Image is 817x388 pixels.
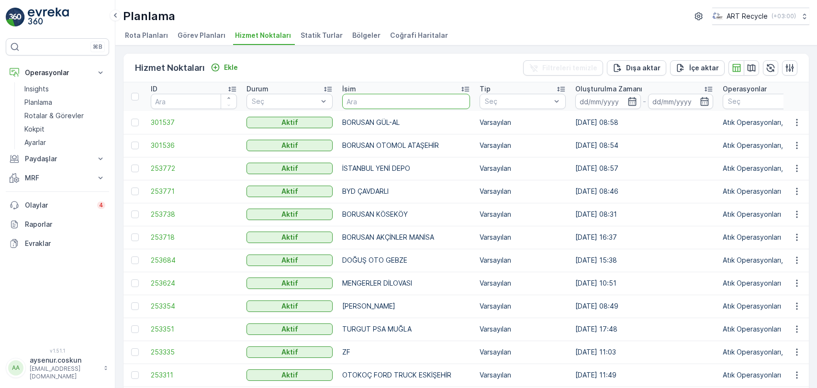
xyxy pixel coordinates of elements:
[571,364,718,387] td: [DATE] 11:49
[151,187,237,196] a: 253771
[246,163,333,174] button: Aktif
[246,300,333,312] button: Aktif
[772,12,796,20] p: ( +03:00 )
[723,84,767,94] p: Operasyonlar
[485,97,551,106] p: Seç
[224,63,238,72] p: Ekle
[21,122,109,136] a: Kokpit
[21,96,109,109] a: Planlama
[151,164,237,173] a: 253772
[6,149,109,168] button: Paydaşlar
[712,11,723,22] img: image_23.png
[99,201,103,209] p: 4
[131,165,139,172] div: Toggle Row Selected
[480,347,566,357] p: Varsayılan
[151,210,237,219] a: 253738
[131,256,139,264] div: Toggle Row Selected
[480,370,566,380] p: Varsayılan
[24,111,84,121] p: Rotalar & Görevler
[342,255,470,265] p: DOĞUŞ OTO GEBZE
[246,209,333,220] button: Aktif
[21,136,109,149] a: Ayarlar
[342,324,470,334] p: TURGUT PSA MUĞLA
[131,371,139,379] div: Toggle Row Selected
[571,318,718,341] td: [DATE] 17:48
[607,60,666,76] button: Dışa aktar
[151,84,157,94] p: ID
[246,117,333,128] button: Aktif
[571,295,718,318] td: [DATE] 08:49
[151,118,237,127] span: 301537
[6,196,109,215] a: Olaylar4
[246,186,333,197] button: Aktif
[571,203,718,226] td: [DATE] 08:31
[246,277,333,289] button: Aktif
[571,341,718,364] td: [DATE] 11:03
[281,233,298,242] p: Aktif
[151,141,237,150] a: 301536
[131,119,139,126] div: Toggle Row Selected
[571,134,718,157] td: [DATE] 08:54
[480,118,566,127] p: Varsayılan
[352,31,381,40] span: Bölgeler
[281,324,298,334] p: Aktif
[21,109,109,122] a: Rotalar & Görevler
[281,301,298,311] p: Aktif
[390,31,448,40] span: Coğrafi Haritalar
[342,233,470,242] p: BORUSAN AKÇİNLER MANİSA
[131,142,139,149] div: Toggle Row Selected
[571,272,718,295] td: [DATE] 10:51
[571,249,718,272] td: [DATE] 15:38
[542,63,597,73] p: Filtreleri temizle
[480,84,491,94] p: Tip
[480,301,566,311] p: Varsayılan
[281,187,298,196] p: Aktif
[8,360,23,376] div: AA
[24,98,52,107] p: Planlama
[643,96,646,107] p: -
[571,157,718,180] td: [DATE] 08:57
[235,31,291,40] span: Hizmet Noktaları
[6,215,109,234] a: Raporlar
[342,347,470,357] p: ZF
[342,210,470,219] p: BORUSAN KÖSEKÖY
[480,164,566,173] p: Varsayılan
[342,94,470,109] input: Ara
[151,370,237,380] a: 253311
[626,63,660,73] p: Dışa aktar
[151,255,237,265] span: 253684
[281,347,298,357] p: Aktif
[342,370,470,380] p: OTOKOÇ FORD TRUCK ESKİŞEHİR
[575,94,641,109] input: dd/mm/yyyy
[24,124,45,134] p: Kokpit
[25,68,90,78] p: Operasyonlar
[342,118,470,127] p: BORUSAN GÜL-AL
[480,141,566,150] p: Varsayılan
[246,323,333,335] button: Aktif
[131,302,139,310] div: Toggle Row Selected
[25,173,90,183] p: MRF
[131,325,139,333] div: Toggle Row Selected
[30,355,99,365] p: aysenur.coskun
[246,140,333,151] button: Aktif
[151,278,237,288] span: 253624
[342,278,470,288] p: MENGERLER DİLOVASI
[571,111,718,134] td: [DATE] 08:58
[151,301,237,311] a: 253354
[131,211,139,218] div: Toggle Row Selected
[135,61,205,75] p: Hizmet Noktaları
[6,355,109,380] button: AAaysenur.coskun[EMAIL_ADDRESS][DOMAIN_NAME]
[281,141,298,150] p: Aktif
[25,220,105,229] p: Raporlar
[151,347,237,357] a: 253335
[151,324,237,334] a: 253351
[571,226,718,249] td: [DATE] 16:37
[25,239,105,248] p: Evraklar
[6,8,25,27] img: logo
[246,369,333,381] button: Aktif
